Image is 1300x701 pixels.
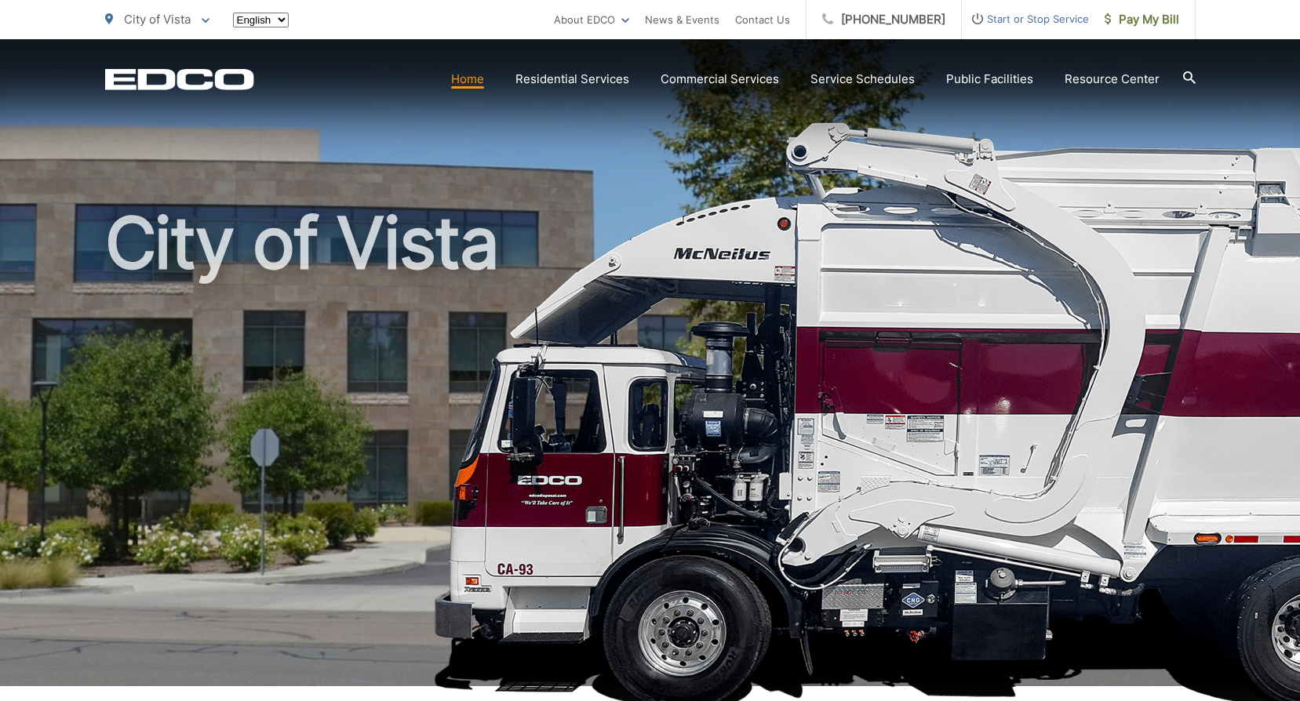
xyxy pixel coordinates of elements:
a: Public Facilities [946,70,1033,89]
select: Select a language [233,13,289,27]
a: Contact Us [735,10,790,29]
a: Home [451,70,484,89]
span: City of Vista [124,12,191,27]
a: About EDCO [554,10,629,29]
a: Resource Center [1065,70,1160,89]
a: News & Events [645,10,719,29]
span: Pay My Bill [1105,10,1179,29]
a: Commercial Services [661,70,779,89]
h1: City of Vista [105,204,1196,700]
a: Service Schedules [810,70,915,89]
a: EDCD logo. Return to the homepage. [105,68,254,90]
a: Residential Services [515,70,629,89]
